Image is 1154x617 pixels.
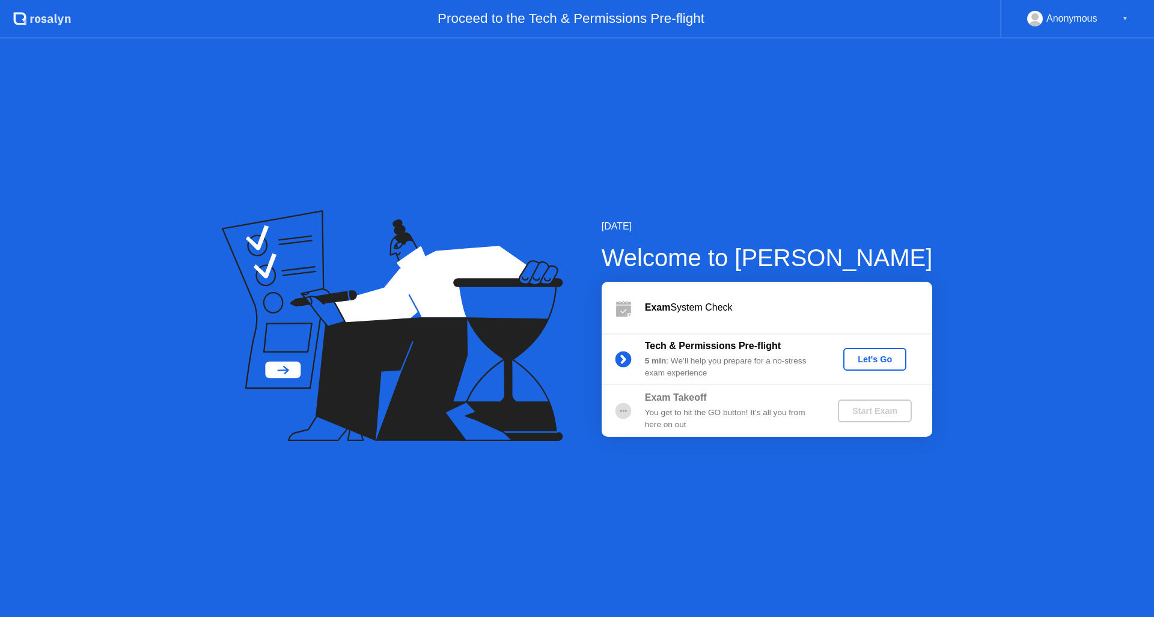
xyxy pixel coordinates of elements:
div: Let's Go [848,354,902,364]
b: 5 min [645,356,667,365]
b: Tech & Permissions Pre-flight [645,341,781,351]
div: Anonymous [1046,11,1098,26]
div: Welcome to [PERSON_NAME] [602,240,933,276]
div: System Check [645,300,932,315]
b: Exam [645,302,671,312]
button: Let's Go [843,348,906,371]
div: : We’ll help you prepare for a no-stress exam experience [645,355,818,380]
div: Start Exam [843,406,907,416]
button: Start Exam [838,400,912,422]
div: ▼ [1122,11,1128,26]
div: You get to hit the GO button! It’s all you from here on out [645,407,818,431]
div: [DATE] [602,219,933,234]
b: Exam Takeoff [645,392,707,403]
